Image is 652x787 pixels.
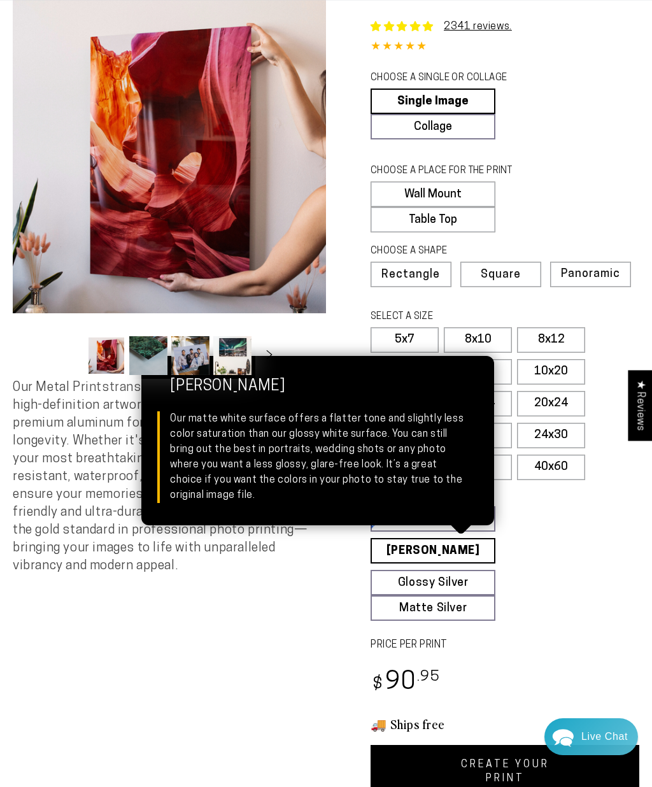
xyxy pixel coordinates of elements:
[517,423,585,448] label: 24x30
[371,245,527,259] legend: CHOOSE A SHAPE
[517,391,585,416] label: 20x24
[255,342,283,370] button: Slide right
[371,207,495,232] label: Table Top
[561,268,620,280] span: Panoramic
[371,114,495,139] a: Collage
[171,336,209,375] button: Load image 3 in gallery view
[444,327,512,353] label: 8x10
[371,716,639,732] h3: 🚚 Ships free
[517,359,585,385] label: 10x20
[544,718,638,755] div: Chat widget toggle
[517,455,585,480] label: 40x60
[371,19,639,34] a: 2341 reviews.
[129,336,167,375] button: Load image 2 in gallery view
[444,22,512,32] a: 2341 reviews.
[481,269,521,281] span: Square
[371,595,495,621] a: Matte Silver
[417,670,440,684] sup: .95
[371,538,495,564] a: [PERSON_NAME]
[371,570,495,595] a: Glossy Silver
[170,378,465,411] strong: [PERSON_NAME]
[213,336,252,375] button: Load image 4 in gallery view
[371,181,495,207] label: Wall Mount
[628,370,652,441] div: Click to open Judge.me floating reviews tab
[371,164,527,178] legend: CHOOSE A PLACE FOR THE PRINT
[371,38,639,57] div: 4.84 out of 5.0 stars
[371,71,527,85] legend: CHOOSE A SINGLE OR COLLAGE
[371,327,439,353] label: 5x7
[13,381,324,572] span: Our Metal Prints transform your photos into vivid, high-definition artwork infused directly onto ...
[371,89,495,114] a: Single Image
[55,342,83,370] button: Slide left
[517,327,585,353] label: 8x12
[170,411,465,503] div: Our matte white surface offers a flatter tone and slightly less color saturation than our glossy ...
[581,718,628,755] div: Contact Us Directly
[371,670,440,695] bdi: 90
[381,269,440,281] span: Rectangle
[371,638,639,653] label: PRICE PER PRINT
[372,676,383,693] span: $
[87,336,125,375] button: Load image 1 in gallery view
[371,310,527,324] legend: SELECT A SIZE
